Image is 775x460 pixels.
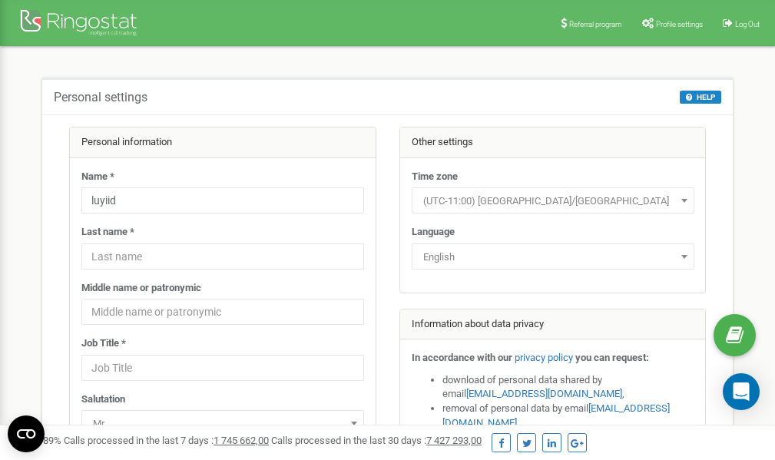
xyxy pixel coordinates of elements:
[81,336,126,351] label: Job Title *
[81,299,364,325] input: Middle name or patronymic
[81,243,364,270] input: Last name
[426,435,482,446] u: 7 427 293,00
[70,127,376,158] div: Personal information
[81,225,134,240] label: Last name *
[680,91,721,104] button: HELP
[400,127,706,158] div: Other settings
[412,243,694,270] span: English
[271,435,482,446] span: Calls processed in the last 30 days :
[417,247,689,268] span: English
[569,20,622,28] span: Referral program
[81,392,125,407] label: Salutation
[54,91,147,104] h5: Personal settings
[81,281,201,296] label: Middle name or patronymic
[417,190,689,212] span: (UTC-11:00) Pacific/Midway
[81,187,364,213] input: Name
[214,435,269,446] u: 1 745 662,00
[412,170,458,184] label: Time zone
[515,352,573,363] a: privacy policy
[81,170,114,184] label: Name *
[575,352,649,363] strong: you can request:
[87,413,359,435] span: Mr.
[412,225,455,240] label: Language
[81,410,364,436] span: Mr.
[64,435,269,446] span: Calls processed in the last 7 days :
[723,373,760,410] div: Open Intercom Messenger
[400,309,706,340] div: Information about data privacy
[656,20,703,28] span: Profile settings
[466,388,622,399] a: [EMAIL_ADDRESS][DOMAIN_NAME]
[412,187,694,213] span: (UTC-11:00) Pacific/Midway
[81,355,364,381] input: Job Title
[735,20,760,28] span: Log Out
[442,373,694,402] li: download of personal data shared by email ,
[442,402,694,430] li: removal of personal data by email ,
[8,415,45,452] button: Open CMP widget
[412,352,512,363] strong: In accordance with our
